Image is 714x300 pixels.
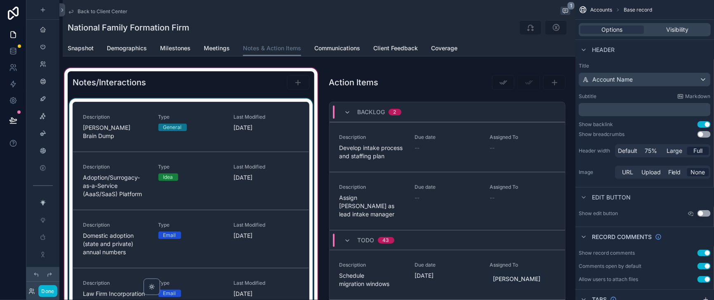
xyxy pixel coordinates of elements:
span: Accounts [590,7,612,13]
span: Edit button [592,193,631,202]
span: Demographics [107,44,147,52]
label: Title [579,63,711,69]
span: Back to Client Center [78,8,127,15]
span: Default [618,147,637,155]
label: Image [579,169,612,176]
span: Backlog [358,108,385,116]
span: Markdown [686,93,711,100]
span: URL [622,168,633,176]
span: Options [602,26,623,34]
span: Snapshot [68,44,94,52]
span: Todo [358,236,375,244]
span: Communications [314,44,360,52]
div: Show record comments [579,250,635,256]
div: 2 [394,109,396,115]
div: Show backlink [579,121,613,128]
span: Header [592,46,615,54]
div: Comments open by default [579,263,641,270]
span: Upload [641,168,661,176]
div: Show breadcrumbs [579,131,624,138]
span: Notes & Action Items [243,44,301,52]
label: Header width [579,148,612,154]
button: Done [38,285,57,297]
a: Back to Client Center [68,8,127,15]
span: Coverage [431,44,457,52]
button: Account Name [579,73,711,87]
a: Markdown [677,93,711,100]
a: Communications [314,41,360,57]
span: 75% [645,147,657,155]
span: Client Feedback [373,44,418,52]
span: Base record [624,7,652,13]
span: Milestones [160,44,191,52]
span: Meetings [204,44,230,52]
span: Visibility [666,26,688,34]
span: None [691,168,705,176]
a: Coverage [431,41,457,57]
a: Meetings [204,41,230,57]
span: 1 [567,2,575,10]
span: Account Name [592,75,633,84]
span: Full [694,147,703,155]
label: Subtitle [579,93,596,100]
h1: National Family Formation Firm [68,22,189,33]
label: Show edit button [579,210,618,217]
button: 1 [561,7,570,16]
div: scrollable content [579,103,711,116]
div: 43 [383,237,389,244]
a: Milestones [160,41,191,57]
span: Large [667,147,683,155]
div: Allow users to attach files [579,276,638,283]
a: Demographics [107,41,147,57]
a: Client Feedback [373,41,418,57]
span: Field [668,168,681,176]
a: Snapshot [68,41,94,57]
span: Record comments [592,233,652,241]
a: Notes & Action Items [243,41,301,56]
